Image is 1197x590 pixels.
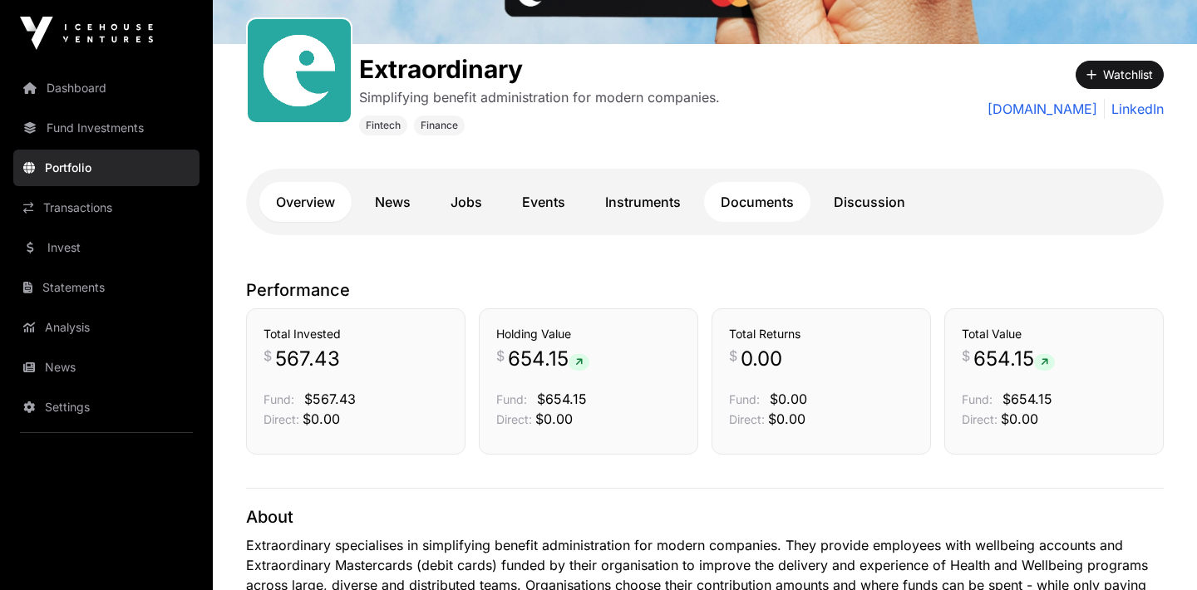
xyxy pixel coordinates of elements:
a: Events [505,182,582,222]
a: Transactions [13,189,199,226]
a: Portfolio [13,150,199,186]
span: Direct: [729,412,765,426]
span: $ [264,346,272,366]
span: Fund: [729,392,760,406]
button: Watchlist [1076,61,1164,89]
span: 654.15 [973,346,1055,372]
a: Documents [704,182,810,222]
span: Direct: [496,412,532,426]
span: 567.43 [275,346,340,372]
img: output-onlinepngtools---2025-04-04T105842.413.png [254,26,344,116]
a: Overview [259,182,352,222]
span: $ [496,346,505,366]
iframe: Chat Widget [1114,510,1197,590]
a: Invest [13,229,199,266]
h3: Total Invested [264,326,448,342]
span: Finance [421,119,458,132]
a: [DOMAIN_NAME] [988,99,1097,119]
span: 654.15 [508,346,589,372]
p: Simplifying benefit administration for modern companies. [359,87,720,107]
h3: Holding Value [496,326,681,342]
span: Fintech [366,119,401,132]
a: Fund Investments [13,110,199,146]
a: Instruments [589,182,697,222]
span: $0.00 [535,411,573,427]
span: $654.15 [1002,391,1052,407]
span: $0.00 [303,411,340,427]
span: Direct: [264,412,299,426]
h1: Extraordinary [359,54,720,84]
a: Settings [13,389,199,425]
a: Analysis [13,309,199,346]
a: Statements [13,269,199,306]
span: $ [962,346,970,366]
span: $654.15 [537,391,587,407]
span: Fund: [264,392,294,406]
span: $0.00 [768,411,805,427]
p: About [246,505,1164,529]
p: Performance [246,278,1164,302]
span: Fund: [496,392,527,406]
h3: Total Returns [729,326,914,342]
span: Fund: [962,392,993,406]
a: Dashboard [13,70,199,106]
span: 0.00 [741,346,782,372]
span: $0.00 [1001,411,1038,427]
span: $567.43 [304,391,356,407]
nav: Tabs [259,182,1150,222]
h3: Total Value [962,326,1146,342]
a: News [358,182,427,222]
a: LinkedIn [1104,99,1164,119]
span: $ [729,346,737,366]
a: Discussion [817,182,922,222]
img: Icehouse Ventures Logo [20,17,153,50]
a: News [13,349,199,386]
span: Direct: [962,412,997,426]
a: Jobs [434,182,499,222]
span: $0.00 [770,391,807,407]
